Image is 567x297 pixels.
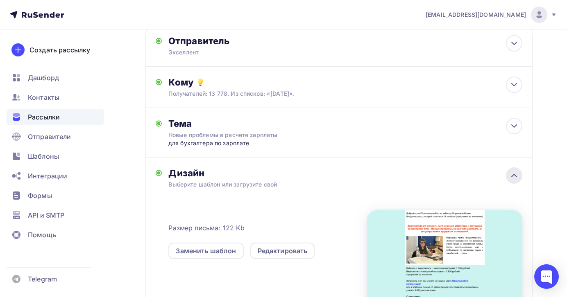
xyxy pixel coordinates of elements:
div: Отправитель [168,35,346,47]
a: Рассылки [7,109,104,125]
span: Шаблоны [28,151,59,161]
div: для бухгалтера по зарплате [168,139,330,147]
div: Кому [168,76,522,88]
span: Размер письма: 122 Kb [168,223,245,233]
span: Помощь [28,230,56,240]
a: [EMAIL_ADDRESS][DOMAIN_NAME] [426,7,557,23]
span: Рассылки [28,112,60,122]
div: Получателей: 13 778. Из списков: «[DATE]». [168,90,487,98]
span: Отправители [28,132,71,142]
div: Экселлент [168,48,328,56]
div: Выберите шаблон или загрузите свой [168,180,487,189]
div: Тема [168,118,330,129]
div: Создать рассылку [29,45,90,55]
a: Шаблоны [7,148,104,164]
div: Дизайн [168,167,522,179]
span: API и SMTP [28,210,64,220]
span: Дашборд [28,73,59,83]
div: Редактировать [258,246,308,256]
a: Отправители [7,128,104,145]
div: Новые проблемы в расчете зарплаты [168,131,314,139]
a: Формы [7,187,104,204]
span: Формы [28,191,52,200]
span: Интеграции [28,171,67,181]
span: Контакты [28,92,59,102]
a: Контакты [7,89,104,106]
span: [EMAIL_ADDRESS][DOMAIN_NAME] [426,11,526,19]
a: Дашборд [7,70,104,86]
div: Заменить шаблон [176,246,236,256]
span: Telegram [28,274,57,284]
